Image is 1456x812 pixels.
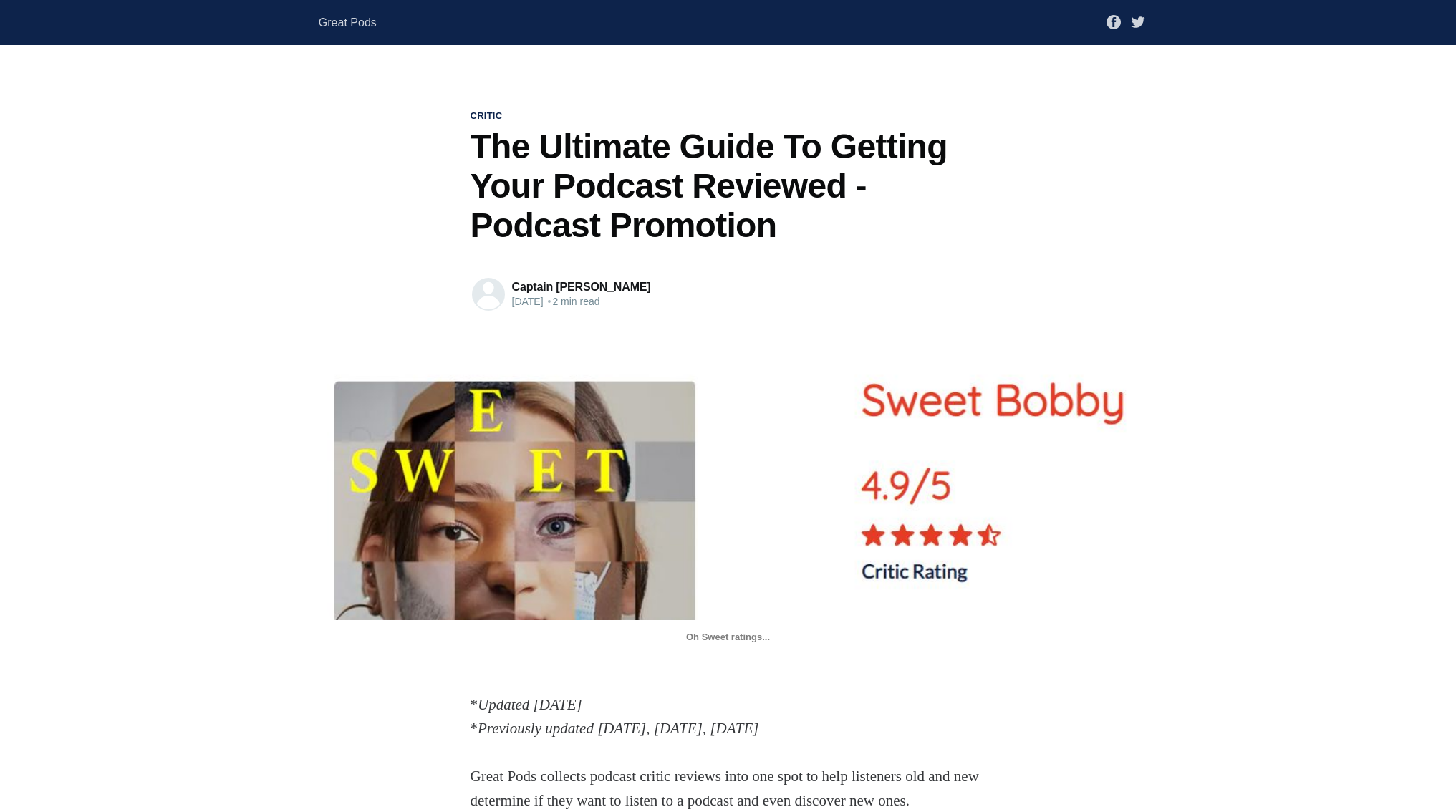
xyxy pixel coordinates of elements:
[299,361,1158,620] img: The Ultimate Guide To Getting Your Podcast Reviewed - Podcast Promotion
[1107,16,1121,28] a: Facebook
[512,296,544,307] time: [DATE]
[597,720,758,737] em: [DATE], [DATE], [DATE]
[471,127,986,246] h1: The Ultimate Guide To Getting Your Podcast Reviewed - Podcast Promotion
[319,10,377,36] a: Great Pods
[547,296,551,308] span: •
[299,620,1158,644] figcaption: Oh Sweet ratings...
[478,696,582,713] em: Updated [DATE]
[478,720,594,737] em: Previously updated
[512,281,651,293] a: Captain [PERSON_NAME]
[471,110,503,122] a: critic
[546,296,599,307] span: 2 min read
